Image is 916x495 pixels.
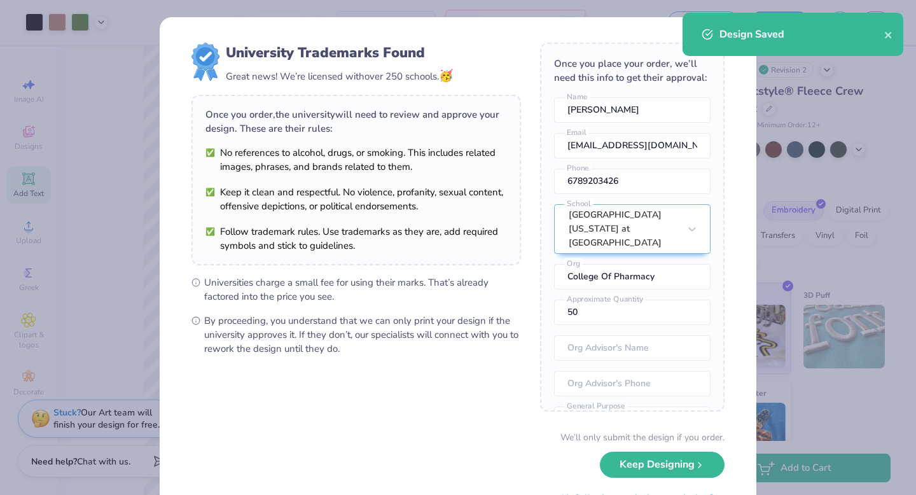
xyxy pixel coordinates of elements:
button: Keep Designing [600,452,725,478]
input: Name [554,97,711,123]
div: Once you order, the university will need to review and approve your design. These are their rules: [205,108,507,136]
div: We’ll only submit the design if you order. [560,431,725,444]
li: No references to alcohol, drugs, or smoking. This includes related images, phrases, and brands re... [205,146,507,174]
span: By proceeding, you understand that we can only print your design if the university approves it. I... [204,314,521,356]
input: Org Advisor's Name [554,335,711,361]
input: Org [554,264,711,289]
span: Universities charge a small fee for using their marks. That’s already factored into the price you... [204,275,521,303]
div: Great news! We’re licensed with over 250 schools. [226,67,453,85]
button: close [884,27,893,42]
div: University Trademarks Found [226,43,453,63]
input: Approximate Quantity [554,300,711,325]
li: Keep it clean and respectful. No violence, profanity, sexual content, offensive depictions, or po... [205,185,507,213]
span: 🥳 [439,68,453,83]
input: Org Advisor's Phone [554,371,711,396]
img: license-marks-badge.png [191,43,219,81]
li: Follow trademark rules. Use trademarks as they are, add required symbols and stick to guidelines. [205,225,507,253]
div: Once you place your order, we’ll need this info to get their approval: [554,57,711,85]
div: Design Saved [719,27,884,42]
div: [GEOGRAPHIC_DATA][US_STATE] at [GEOGRAPHIC_DATA] [569,208,679,250]
input: Phone [554,169,711,194]
input: Email [554,133,711,158]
